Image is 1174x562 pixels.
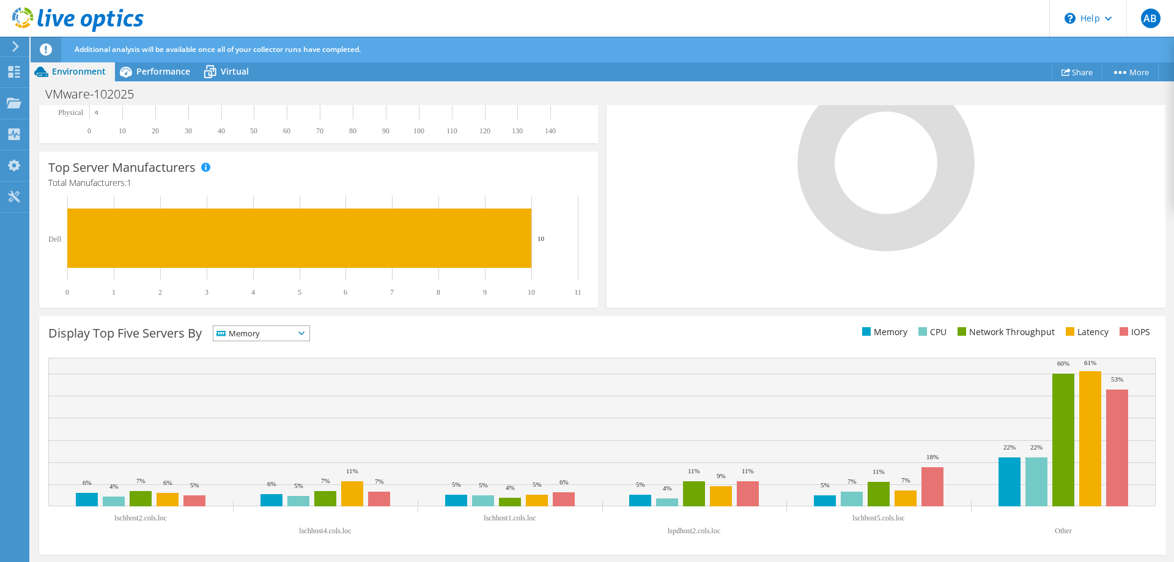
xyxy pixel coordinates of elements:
text: 6% [267,480,276,487]
text: 60 [283,127,290,135]
text: 5% [533,481,542,488]
text: 5% [821,481,830,489]
text: 5% [190,481,199,489]
text: 6% [559,478,569,486]
span: Memory [213,326,294,341]
text: 60% [1057,360,1069,367]
text: lschhost5.cols.loc [852,514,904,522]
span: 1 [127,177,131,188]
text: 5% [452,481,461,488]
text: 120 [479,127,490,135]
li: IOPS [1117,325,1150,339]
text: 110 [446,127,457,135]
h4: Total Manufacturers: [48,176,589,190]
li: Network Throughput [954,325,1055,339]
text: 61% [1084,359,1096,366]
text: 5% [294,482,303,489]
text: 80 [349,127,356,135]
text: 22% [1003,443,1016,451]
span: AB [1141,9,1161,28]
text: 30 [185,127,192,135]
text: Physical [58,108,83,117]
text: 0 [87,127,91,135]
text: 7% [901,476,910,484]
text: 3 [205,288,209,297]
text: 53% [1111,375,1123,383]
text: 8 [437,288,440,297]
text: 6 [344,288,347,297]
text: lschhost2.cols.loc [114,514,166,522]
text: 11 [574,288,581,297]
text: 140 [545,127,556,135]
text: 7% [847,478,857,485]
span: Performance [136,65,190,77]
text: 1 [112,288,116,297]
text: lschhost1.cols.loc [484,514,536,522]
text: 100 [413,127,424,135]
text: 0 [95,109,98,116]
h1: VMware-102025 [40,87,153,101]
li: Memory [859,325,907,339]
text: 7% [321,477,330,484]
text: 4% [109,483,119,490]
svg: \n [1065,13,1076,24]
text: 22% [1030,443,1043,451]
text: 5% [636,481,645,488]
text: 70 [316,127,323,135]
text: 11% [742,467,754,475]
a: More [1102,62,1159,81]
text: 4% [663,484,672,492]
span: Additional analysis will be available once all of your collector runs have completed. [75,44,361,54]
text: Dell [48,235,61,243]
text: 10 [119,127,126,135]
text: 4 [251,288,255,297]
li: CPU [915,325,947,339]
text: 6% [83,479,92,486]
text: 7 [390,288,394,297]
text: 40 [218,127,225,135]
span: Environment [52,65,106,77]
text: 11% [688,467,700,475]
text: 11% [873,468,885,475]
text: 7% [136,477,146,484]
text: lschhost4.cols.loc [299,527,351,535]
text: 130 [512,127,523,135]
h3: Top Server Manufacturers [48,161,196,174]
text: 9% [717,472,726,479]
text: 10 [528,288,535,297]
text: 5 [298,288,301,297]
a: Share [1052,62,1102,81]
text: 5% [479,481,488,489]
text: lspdhost2.cols.loc [668,527,720,535]
text: 6% [163,479,172,486]
text: 90 [382,127,389,135]
span: Virtual [221,65,249,77]
text: 7% [375,478,384,485]
text: 50 [250,127,257,135]
text: 2 [158,288,162,297]
li: Latency [1063,325,1109,339]
text: 11% [346,467,358,475]
text: 18% [926,453,939,460]
text: 9 [483,288,487,297]
text: 20 [152,127,159,135]
text: Other [1055,527,1071,535]
text: 4% [506,484,515,491]
text: 10 [537,235,545,242]
text: 0 [65,288,69,297]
